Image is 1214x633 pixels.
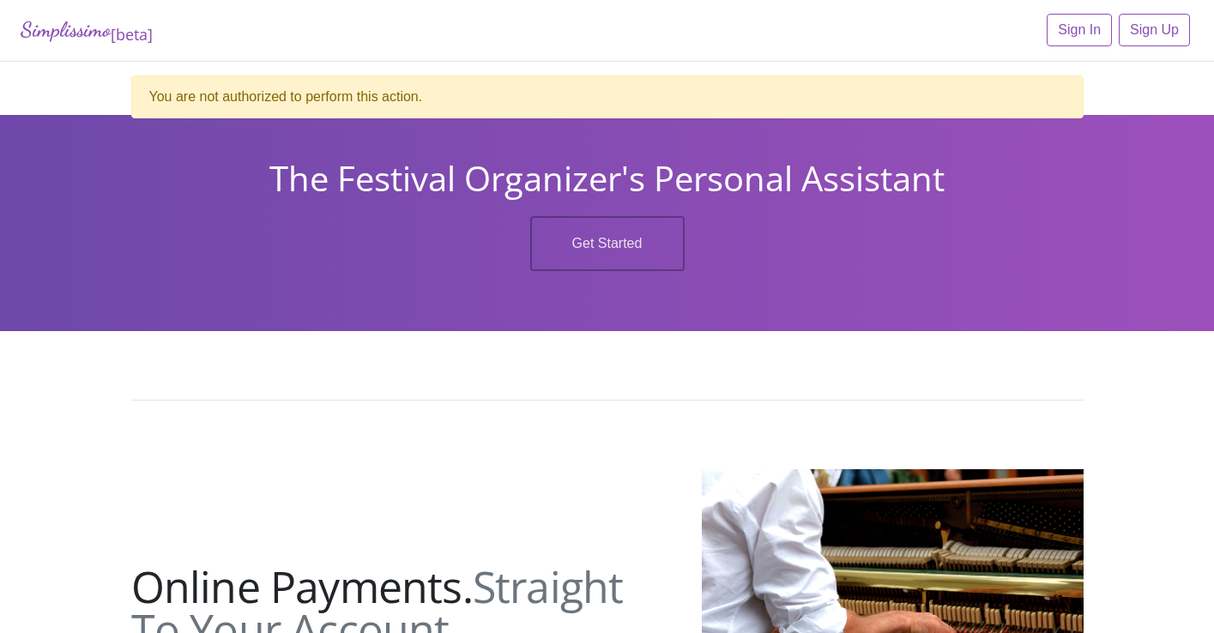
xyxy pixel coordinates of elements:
a: Sign In [1047,14,1112,46]
h1: The Festival Organizer's Personal Assistant [13,158,1201,199]
a: Sign Up [1119,14,1190,46]
sub: [beta] [111,24,153,45]
a: Simplissimo[beta] [21,14,153,47]
a: Get Started [530,216,685,271]
div: You are not authorized to perform this action. [131,75,1084,118]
